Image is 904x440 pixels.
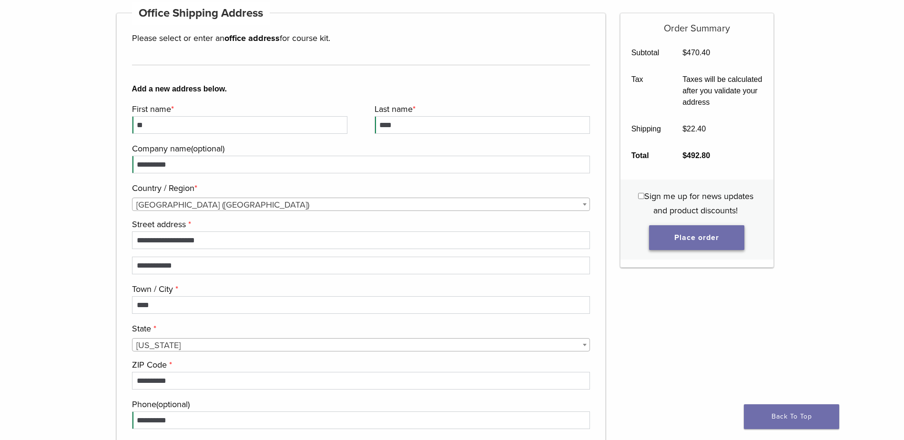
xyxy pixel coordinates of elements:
label: Last name [375,102,588,116]
th: Tax [620,66,672,116]
h5: Order Summary [620,13,773,34]
b: Add a new address below. [132,83,590,95]
bdi: 470.40 [682,49,710,57]
span: United States (US) [132,198,590,211]
span: (optional) [156,399,190,410]
label: First name [132,102,345,116]
th: Subtotal [620,40,672,66]
label: Street address [132,217,588,231]
span: North Carolina [132,339,590,352]
label: State [132,321,588,336]
span: $ [682,151,687,160]
label: ZIP Code [132,358,588,372]
strong: office address [224,33,280,43]
label: Company name [132,141,588,156]
label: Town / City [132,282,588,296]
bdi: 492.80 [682,151,710,160]
span: Sign me up for news updates and product discounts! [644,191,753,216]
button: Place order [649,225,744,250]
span: $ [682,125,687,133]
a: Back To Top [744,404,839,429]
p: Please select or enter an for course kit. [132,31,590,45]
input: Sign me up for news updates and product discounts! [638,193,644,199]
td: Taxes will be calculated after you validate your address [672,66,773,116]
span: State [132,338,590,351]
bdi: 22.40 [682,125,706,133]
th: Shipping [620,116,672,142]
h4: Office Shipping Address [132,2,270,25]
th: Total [620,142,672,169]
span: Country / Region [132,198,590,211]
span: $ [682,49,687,57]
label: Country / Region [132,181,588,195]
span: (optional) [191,143,224,154]
label: Phone [132,397,588,411]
